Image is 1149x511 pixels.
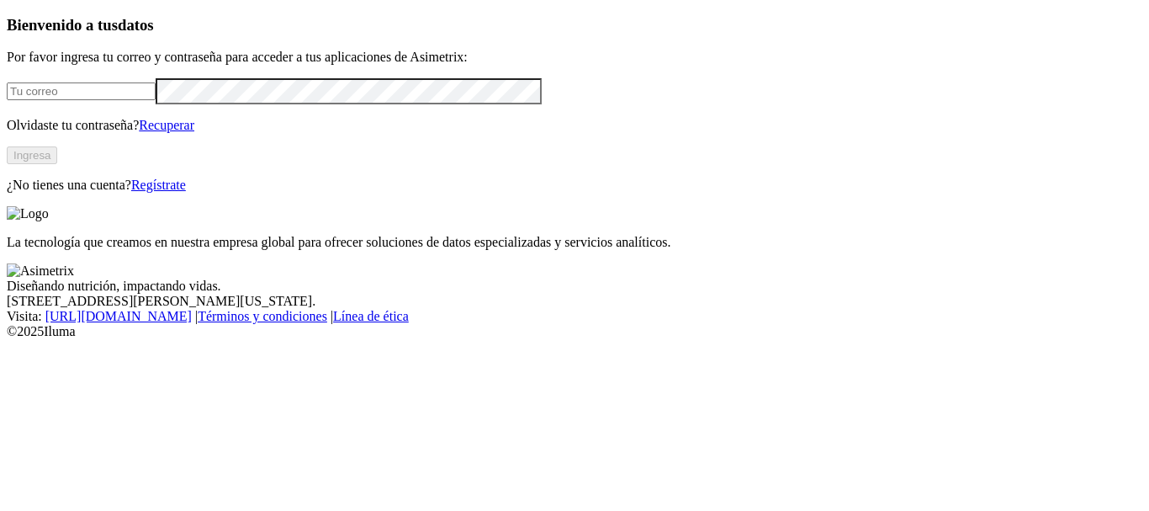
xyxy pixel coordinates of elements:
[7,83,156,100] input: Tu correo
[7,279,1142,294] div: Diseñando nutrición, impactando vidas.
[45,309,192,323] a: [URL][DOMAIN_NAME]
[7,324,1142,339] div: © 2025 Iluma
[333,309,409,323] a: Línea de ética
[131,178,186,192] a: Regístrate
[7,118,1142,133] p: Olvidaste tu contraseña?
[7,294,1142,309] div: [STREET_ADDRESS][PERSON_NAME][US_STATE].
[7,178,1142,193] p: ¿No tienes una cuenta?
[7,206,49,221] img: Logo
[7,263,74,279] img: Asimetrix
[7,16,1142,35] h3: Bienvenido a tus
[7,235,1142,250] p: La tecnología que creamos en nuestra empresa global para ofrecer soluciones de datos especializad...
[198,309,327,323] a: Términos y condiciones
[118,16,154,34] span: datos
[7,50,1142,65] p: Por favor ingresa tu correo y contraseña para acceder a tus aplicaciones de Asimetrix:
[7,309,1142,324] div: Visita : | |
[139,118,194,132] a: Recuperar
[7,146,57,164] button: Ingresa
